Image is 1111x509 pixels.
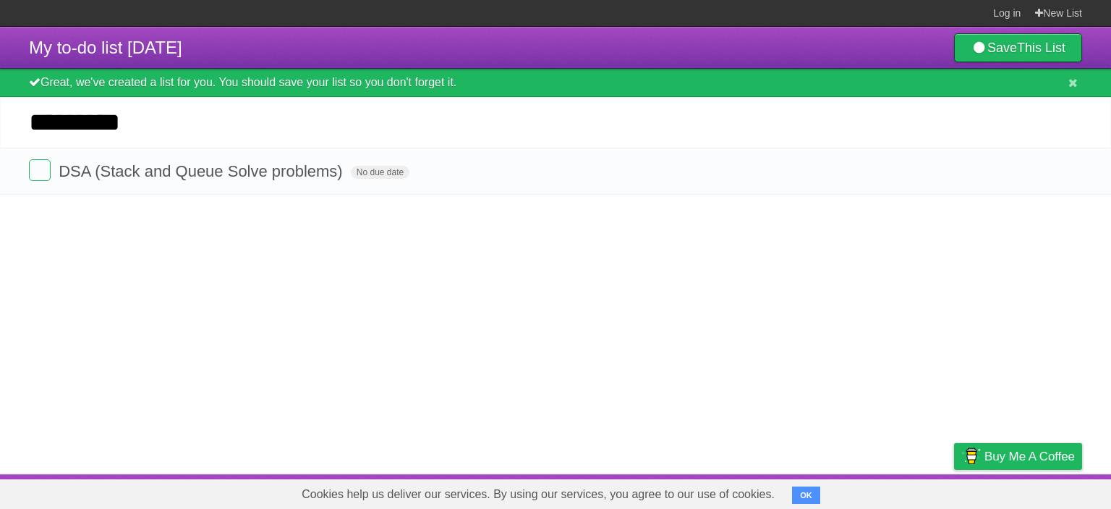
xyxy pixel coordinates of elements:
[954,443,1082,470] a: Buy me a coffee
[1017,41,1065,55] b: This List
[886,478,918,505] a: Terms
[59,162,346,180] span: DSA (Stack and Queue Solve problems)
[935,478,973,505] a: Privacy
[954,33,1082,62] a: SaveThis List
[991,478,1082,505] a: Suggest a feature
[984,444,1075,469] span: Buy me a coffee
[762,478,792,505] a: About
[961,444,981,468] img: Buy me a coffee
[792,487,820,504] button: OK
[351,166,409,179] span: No due date
[29,38,182,57] span: My to-do list [DATE]
[809,478,868,505] a: Developers
[29,159,51,181] label: Done
[287,480,789,509] span: Cookies help us deliver our services. By using our services, you agree to our use of cookies.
